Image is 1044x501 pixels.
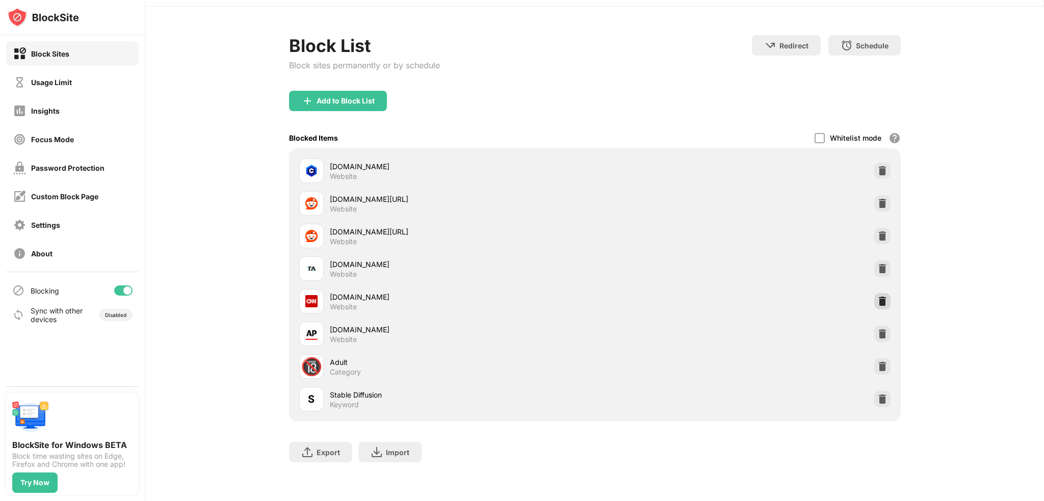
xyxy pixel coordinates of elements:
[330,259,595,270] div: [DOMAIN_NAME]
[317,448,340,457] div: Export
[12,284,24,297] img: blocking-icon.svg
[289,60,440,70] div: Block sites permanently or by schedule
[12,452,133,468] div: Block time wasting sites on Edge, Firefox and Chrome with one app!
[330,237,357,246] div: Website
[330,270,357,279] div: Website
[31,164,105,172] div: Password Protection
[13,162,26,174] img: password-protection-off.svg
[330,302,357,311] div: Website
[830,134,881,142] div: Whitelist mode
[7,7,79,28] img: logo-blocksite.svg
[31,249,53,258] div: About
[12,309,24,321] img: sync-icon.svg
[856,41,889,50] div: Schedule
[330,400,359,409] div: Keyword
[13,219,26,231] img: settings-off.svg
[289,134,338,142] div: Blocked Items
[13,247,26,260] img: about-off.svg
[289,35,440,56] div: Block List
[31,221,60,229] div: Settings
[13,133,26,146] img: focus-off.svg
[330,161,595,172] div: [DOMAIN_NAME]
[13,47,26,60] img: block-on.svg
[305,165,318,177] img: favicons
[31,78,72,87] div: Usage Limit
[779,41,808,50] div: Redirect
[31,192,98,201] div: Custom Block Page
[330,226,595,237] div: [DOMAIN_NAME][URL]
[31,306,83,324] div: Sync with other devices
[31,49,69,58] div: Block Sites
[305,328,318,340] img: favicons
[330,357,595,367] div: Adult
[12,440,133,450] div: BlockSite for Windows BETA
[330,367,361,377] div: Category
[317,97,375,105] div: Add to Block List
[330,172,357,181] div: Website
[31,135,74,144] div: Focus Mode
[305,295,318,307] img: favicons
[386,448,409,457] div: Import
[330,389,595,400] div: Stable Diffusion
[330,292,595,302] div: [DOMAIN_NAME]
[330,194,595,204] div: [DOMAIN_NAME][URL]
[305,230,318,242] img: favicons
[301,356,322,377] div: 🔞
[308,391,315,407] div: S
[305,197,318,209] img: favicons
[330,335,357,344] div: Website
[31,286,59,295] div: Blocking
[12,399,49,436] img: push-desktop.svg
[13,190,26,203] img: customize-block-page-off.svg
[13,76,26,89] img: time-usage-off.svg
[330,204,357,214] div: Website
[31,107,60,115] div: Insights
[13,104,26,117] img: insights-off.svg
[330,324,595,335] div: [DOMAIN_NAME]
[305,262,318,275] img: favicons
[105,312,126,318] div: Disabled
[20,479,49,487] div: Try Now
